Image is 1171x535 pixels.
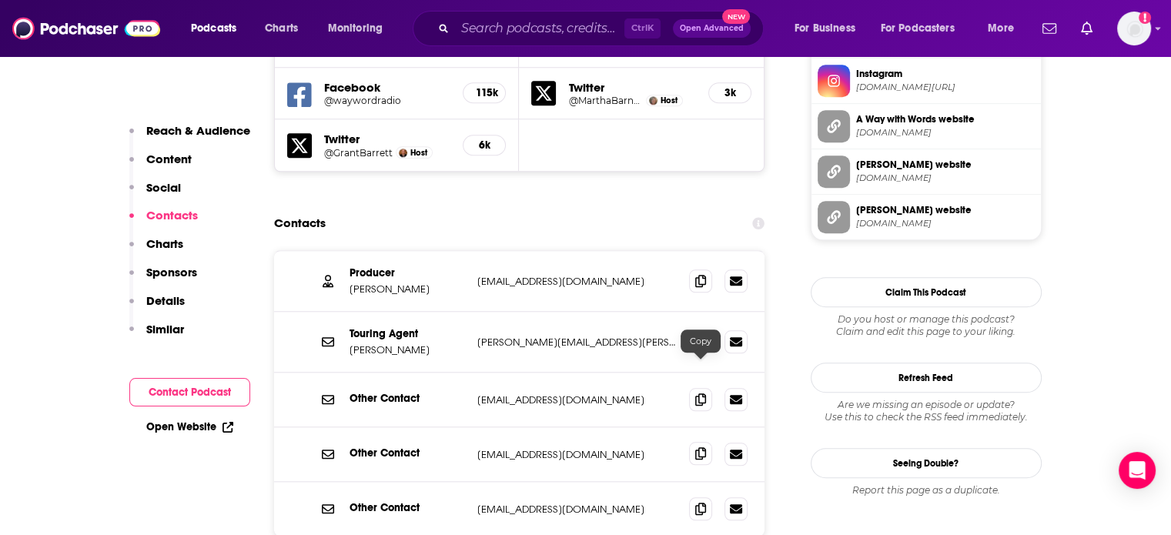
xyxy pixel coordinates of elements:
p: Touring Agent [350,327,465,340]
span: instagram.com/waywordradio [856,82,1035,93]
button: Open AdvancedNew [673,19,751,38]
button: Claim This Podcast [811,277,1042,307]
span: For Podcasters [881,18,955,39]
img: Martha Barnette [649,96,657,105]
button: Content [129,152,192,180]
p: [PERSON_NAME] [350,283,465,296]
a: Charts [255,16,307,41]
h5: Facebook [324,80,451,95]
p: [EMAIL_ADDRESS][DOMAIN_NAME] [477,503,678,516]
button: Similar [129,322,184,350]
a: @GrantBarrett [324,147,393,159]
span: For Business [795,18,855,39]
button: open menu [977,16,1033,41]
a: @waywordradio [324,95,451,106]
svg: Add a profile image [1139,12,1151,24]
button: open menu [871,16,977,41]
span: [PERSON_NAME] website [856,158,1035,172]
h5: 3k [721,86,738,99]
p: Other Contact [350,392,465,405]
div: Claim and edit this page to your liking. [811,313,1042,338]
h5: 6k [476,139,493,152]
button: open menu [784,16,875,41]
h2: Contacts [274,209,326,238]
p: Charts [146,236,183,251]
span: Instagram [856,67,1035,81]
a: Open Website [146,420,233,433]
span: Open Advanced [680,25,744,32]
p: [PERSON_NAME][EMAIL_ADDRESS][PERSON_NAME][DOMAIN_NAME] [477,336,678,349]
div: Open Intercom Messenger [1119,452,1156,489]
p: [PERSON_NAME] [350,343,465,356]
span: Do you host or manage this podcast? [811,313,1042,326]
div: Copy [681,329,721,353]
div: Search podcasts, credits, & more... [427,11,778,46]
h5: Twitter [324,132,451,146]
span: waywordradio.org [856,127,1035,139]
p: Producer [350,266,465,279]
h5: Twitter [568,80,696,95]
span: [PERSON_NAME] website [856,203,1035,217]
button: open menu [180,16,256,41]
button: Reach & Audience [129,123,250,152]
span: grantbarrett.com [856,218,1035,229]
p: Content [146,152,192,166]
p: Other Contact [350,446,465,460]
div: Report this page as a duplicate. [811,484,1042,497]
p: Sponsors [146,265,197,279]
span: Host [410,148,427,158]
span: Host [661,95,678,105]
h5: 115k [476,86,493,99]
button: Charts [129,236,183,265]
a: A Way with Words website[DOMAIN_NAME] [818,110,1035,142]
button: Contacts [129,208,198,236]
span: Ctrl K [624,18,661,38]
p: Social [146,180,181,195]
p: Contacts [146,208,198,222]
span: More [988,18,1014,39]
a: Show notifications dropdown [1075,15,1099,42]
a: @MarthaBarnette [568,95,642,106]
a: Instagram[DOMAIN_NAME][URL] [818,65,1035,97]
p: Details [146,293,185,308]
button: open menu [317,16,403,41]
a: Show notifications dropdown [1036,15,1062,42]
img: User Profile [1117,12,1151,45]
span: Logged in as N0elleB7 [1117,12,1151,45]
input: Search podcasts, credits, & more... [455,16,624,41]
span: A Way with Words website [856,112,1035,126]
p: Other Contact [350,501,465,514]
div: Are we missing an episode or update? Use this to check the RSS feed immediately. [811,399,1042,423]
p: [EMAIL_ADDRESS][DOMAIN_NAME] [477,275,678,288]
a: Seeing Double? [811,448,1042,478]
img: Podchaser - Follow, Share and Rate Podcasts [12,14,160,43]
p: [EMAIL_ADDRESS][DOMAIN_NAME] [477,393,678,406]
button: Social [129,180,181,209]
a: [PERSON_NAME] website[DOMAIN_NAME] [818,201,1035,233]
img: Grant Barrett [399,149,407,157]
span: Podcasts [191,18,236,39]
span: marthabarnette.com [856,172,1035,184]
button: Details [129,293,185,322]
button: Show profile menu [1117,12,1151,45]
span: New [722,9,750,24]
p: Reach & Audience [146,123,250,138]
a: [PERSON_NAME] website[DOMAIN_NAME] [818,155,1035,188]
span: Charts [265,18,298,39]
button: Sponsors [129,265,197,293]
p: Similar [146,322,184,336]
button: Contact Podcast [129,378,250,406]
p: [EMAIL_ADDRESS][DOMAIN_NAME] [477,448,678,461]
span: Monitoring [328,18,383,39]
button: Refresh Feed [811,363,1042,393]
